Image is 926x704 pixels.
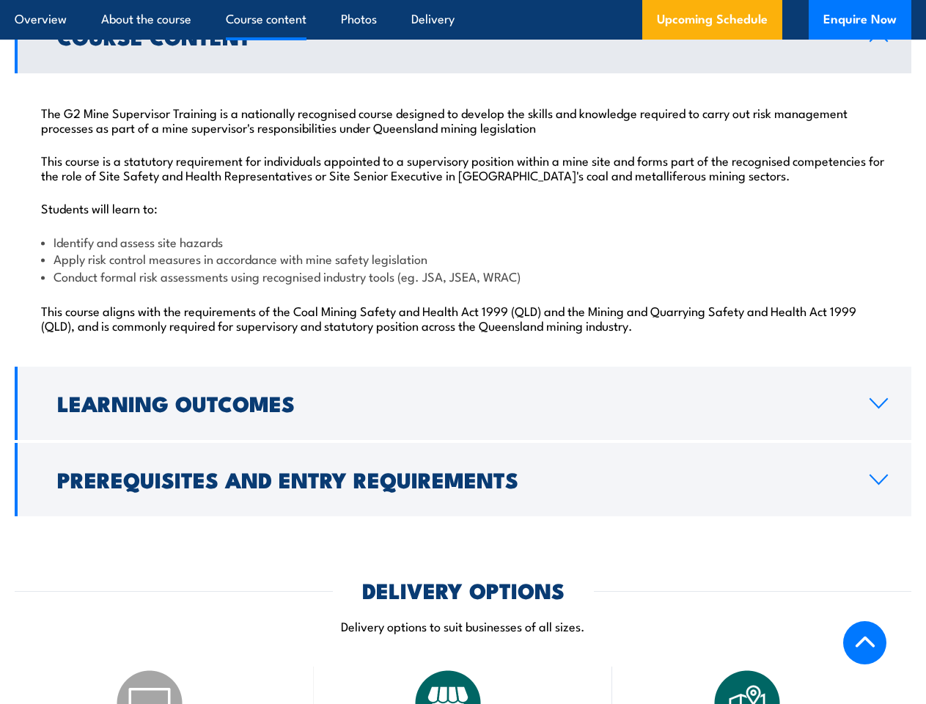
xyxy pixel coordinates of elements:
[41,250,885,267] li: Apply risk control measures in accordance with mine safety legislation
[15,617,911,634] p: Delivery options to suit businesses of all sizes.
[41,268,885,285] li: Conduct formal risk assessments using recognised industry tools (eg. JSA, JSEA, WRAC)
[41,105,885,134] p: The G2 Mine Supervisor Training is a nationally recognised course designed to develop the skills ...
[41,233,885,250] li: Identify and assess site hazards
[41,200,885,215] p: Students will learn to:
[362,580,565,599] h2: DELIVERY OPTIONS
[57,469,846,488] h2: Prerequisites and Entry Requirements
[41,303,885,332] p: This course aligns with the requirements of the Coal Mining Safety and Health Act 1999 (QLD) and ...
[15,443,911,516] a: Prerequisites and Entry Requirements
[57,393,846,412] h2: Learning Outcomes
[41,153,885,182] p: This course is a statutory requirement for individuals appointed to a supervisory position within...
[15,367,911,440] a: Learning Outcomes
[57,26,846,45] h2: Course Content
